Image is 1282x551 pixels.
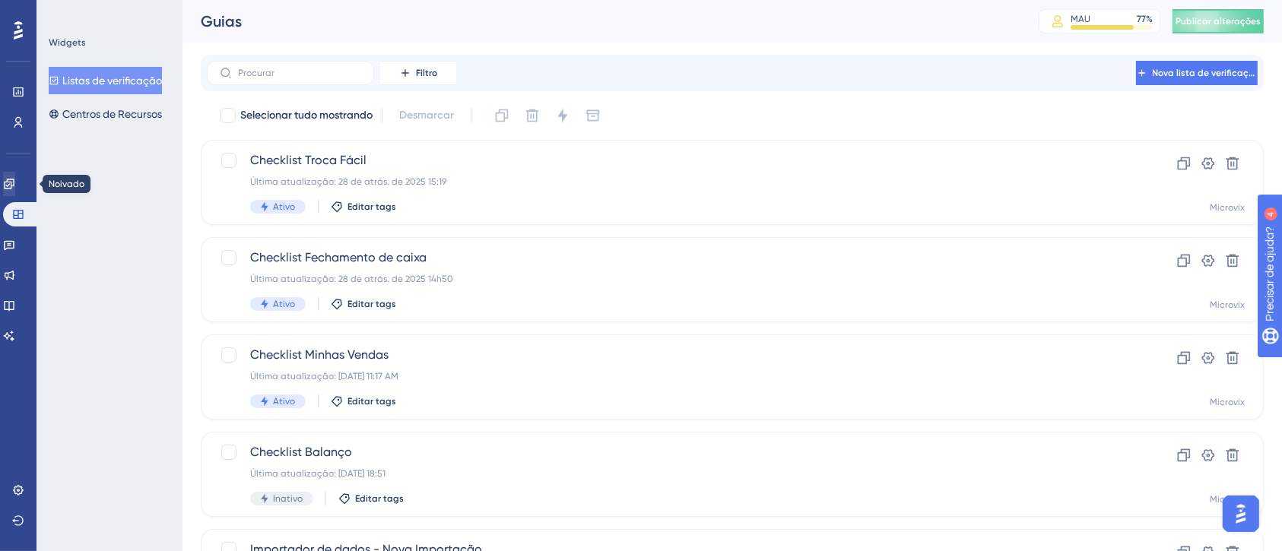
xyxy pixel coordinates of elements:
font: Desmarcar [399,109,454,122]
button: Filtro [380,61,456,85]
font: Checklist Minhas Vendas [250,347,389,362]
font: Ativo [273,299,295,309]
font: Centros de Recursos [62,108,162,120]
button: Editar tags [331,201,396,213]
div: 4 [141,8,146,20]
button: Nova lista de verificação [1136,61,1258,85]
font: Microvix [1210,202,1245,213]
font: % [1146,14,1153,24]
font: Publicar alterações [1176,16,1261,27]
font: Ativo [273,396,295,407]
input: Procurar [238,68,361,78]
button: Centros de Recursos [49,100,162,128]
button: Desmarcar [392,102,462,129]
font: Ativo [273,201,295,212]
font: 77 [1137,14,1146,24]
font: Editar tags [347,201,396,212]
font: Checklist Fechamento de caixa [250,250,427,264]
font: Guias [201,12,242,30]
font: Inativo [273,493,303,504]
font: Listas de verificação [62,74,162,87]
button: Editar tags [338,492,404,505]
font: Checklist Balanço [250,445,352,459]
iframe: Iniciador do Assistente de IA do UserGuiding [1218,491,1264,537]
font: Última atualização: 28 de atrás. de 2025 15:19 [250,176,446,187]
font: Editar tags [347,299,396,309]
button: Publicar alterações [1173,9,1264,33]
font: Última atualização: [DATE] 18:51 [250,468,386,479]
font: Precisar de ajuda? [36,7,131,18]
font: Microvix [1210,494,1245,505]
font: Microvix [1210,397,1245,407]
font: Última atualização: [DATE] 11:17 AM [250,371,398,382]
font: Selecionar tudo mostrando [240,109,373,122]
button: Editar tags [331,395,396,407]
button: Listas de verificação [49,67,162,94]
font: Filtro [416,68,437,78]
button: Editar tags [331,298,396,310]
font: Checklist Troca Fácil [250,153,367,167]
font: Widgets [49,37,86,48]
font: Nova lista de verificação [1153,68,1261,78]
font: Microvix [1210,299,1245,310]
font: Editar tags [355,493,404,504]
font: Editar tags [347,396,396,407]
font: Última atualização: 28 de atrás. de 2025 14h50 [250,274,453,284]
font: MAU [1071,14,1090,24]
